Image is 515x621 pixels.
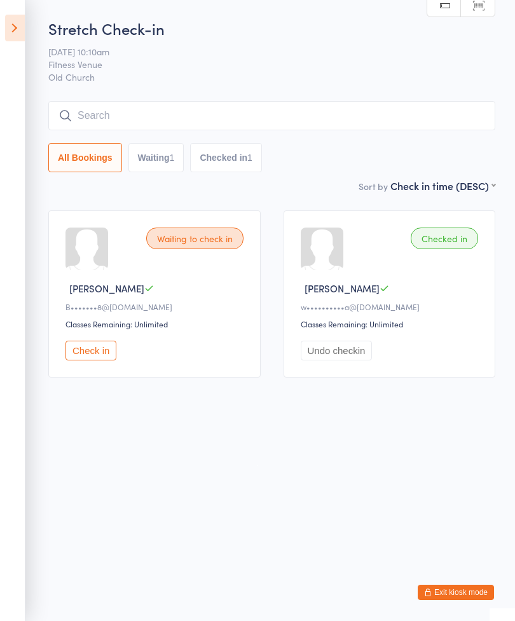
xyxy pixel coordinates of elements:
[48,18,495,39] h2: Stretch Check-in
[69,282,144,295] span: [PERSON_NAME]
[170,153,175,163] div: 1
[301,341,373,360] button: Undo checkin
[48,101,495,130] input: Search
[359,180,388,193] label: Sort by
[305,282,380,295] span: [PERSON_NAME]
[301,318,483,329] div: Classes Remaining: Unlimited
[418,585,494,600] button: Exit kiosk mode
[146,228,244,249] div: Waiting to check in
[48,45,476,58] span: [DATE] 10:10am
[301,301,483,312] div: w••••••••••a@[DOMAIN_NAME]
[390,179,495,193] div: Check in time (DESC)
[48,71,495,83] span: Old Church
[48,58,476,71] span: Fitness Venue
[411,228,478,249] div: Checked in
[190,143,262,172] button: Checked in1
[65,301,247,312] div: B•••••••8@[DOMAIN_NAME]
[65,341,116,360] button: Check in
[65,318,247,329] div: Classes Remaining: Unlimited
[247,153,252,163] div: 1
[128,143,184,172] button: Waiting1
[48,143,122,172] button: All Bookings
